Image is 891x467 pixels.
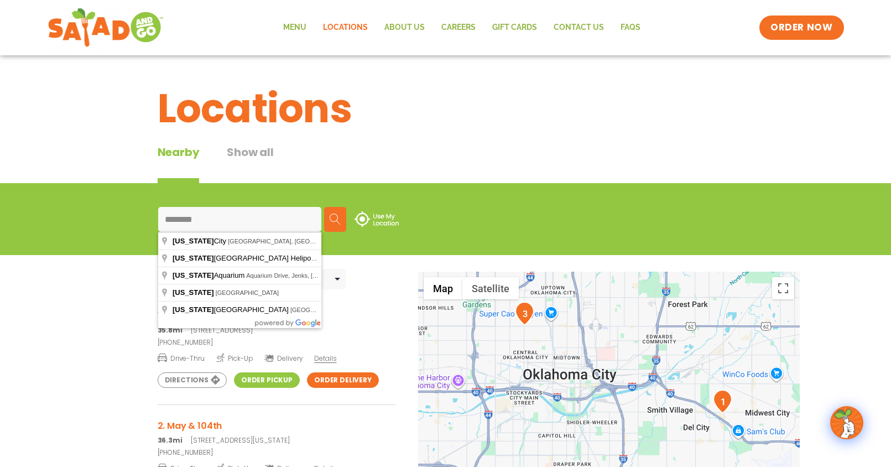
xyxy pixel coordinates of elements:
[173,271,246,279] span: Aquarium
[48,6,164,50] img: new-SAG-logo-768×292
[545,15,612,40] a: Contact Us
[158,435,395,445] p: [STREET_ADDRESS][US_STATE]
[246,272,441,279] span: Aquarium Drive, Jenks, [GEOGRAPHIC_DATA], [GEOGRAPHIC_DATA]
[355,211,399,227] img: use-location.svg
[158,325,183,335] strong: 35.8mi
[515,302,534,325] div: 3
[158,272,244,286] div: Nearby Locations
[376,15,433,40] a: About Us
[330,214,341,225] img: search.svg
[158,448,395,458] a: [PHONE_NUMBER]
[264,354,303,364] span: Delivery
[173,305,214,314] span: [US_STATE]
[424,277,462,299] button: Show street map
[770,21,832,34] span: ORDER NOW
[173,288,214,297] span: [US_STATE]
[158,79,734,138] h1: Locations
[275,15,315,40] a: Menu
[173,254,214,262] span: [US_STATE]
[759,15,843,40] a: ORDER NOW
[158,352,205,364] span: Drive-Thru
[158,325,395,335] p: [STREET_ADDRESS]
[462,277,519,299] button: Show satellite imagery
[158,338,395,347] a: [PHONE_NUMBER]
[234,372,300,388] a: Order Pickup
[772,277,794,299] button: Toggle fullscreen view
[158,435,183,445] strong: 36.3mi
[484,15,545,40] a: GIFT CARDS
[158,309,395,335] a: 1. 15th & Sooner 35.8mi[STREET_ADDRESS]
[158,350,395,364] a: Drive-Thru Pick-Up Delivery Details
[158,419,395,445] a: 2. May & 104th 36.3mi[STREET_ADDRESS][US_STATE]
[216,289,279,296] span: [GEOGRAPHIC_DATA]
[227,144,273,183] button: Show all
[173,254,317,262] span: [GEOGRAPHIC_DATA] Heliport
[158,144,301,183] div: Tabbed content
[158,144,200,183] div: Nearby
[433,15,484,40] a: Careers
[612,15,649,40] a: FAQs
[290,307,487,313] span: [GEOGRAPHIC_DATA], [GEOGRAPHIC_DATA], [GEOGRAPHIC_DATA]
[314,354,336,363] span: Details
[228,238,358,245] span: [GEOGRAPHIC_DATA], [GEOGRAPHIC_DATA]
[158,309,395,323] h3: 1. 15th & Sooner
[158,273,163,286] span: 3
[173,237,214,245] span: [US_STATE]
[275,15,649,40] nav: Menu
[831,407,862,438] img: wpChatIcon
[307,372,379,388] a: Order Delivery
[315,15,376,40] a: Locations
[158,372,227,388] a: Directions
[216,352,253,364] span: Pick-Up
[173,237,228,245] span: City
[317,255,514,262] span: [GEOGRAPHIC_DATA], [GEOGRAPHIC_DATA], [GEOGRAPHIC_DATA]
[173,305,290,314] span: [GEOGRAPHIC_DATA]
[173,271,214,279] span: [US_STATE]
[158,419,395,433] h3: 2. May & 104th
[713,390,732,413] div: 1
